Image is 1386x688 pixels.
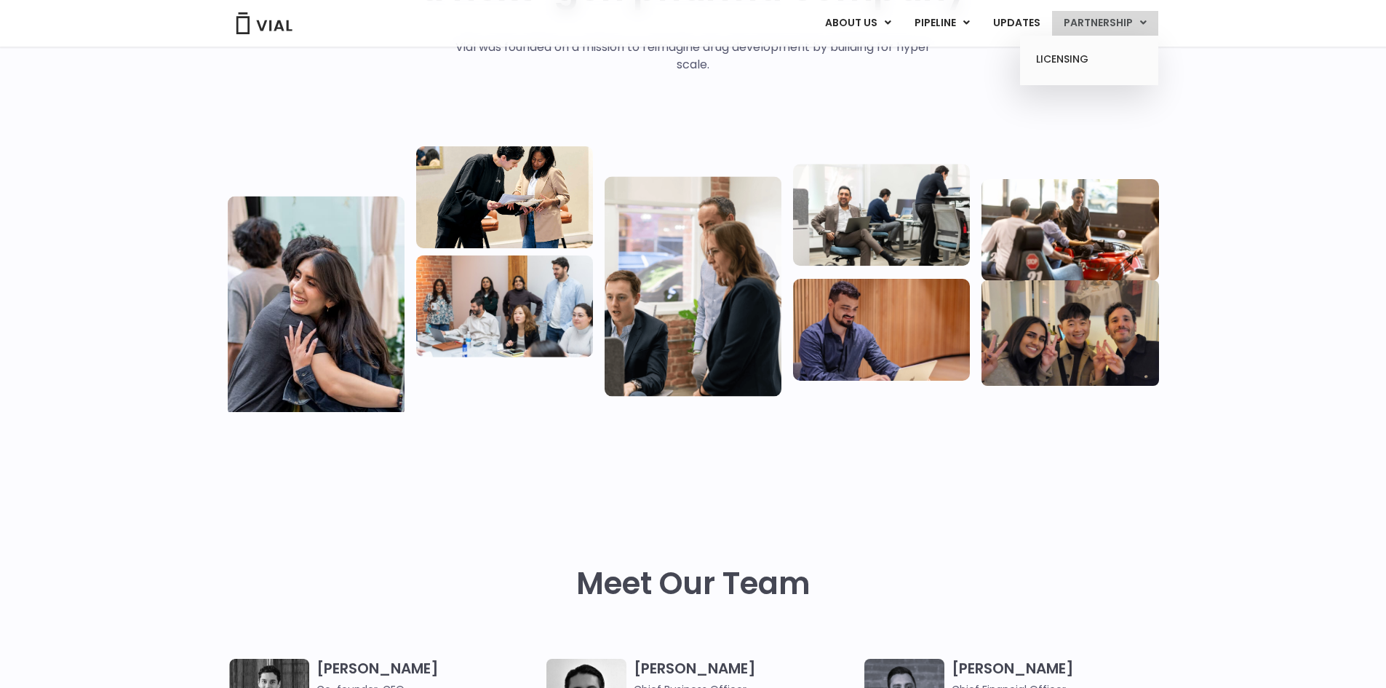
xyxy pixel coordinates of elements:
a: LICENSING [1025,48,1152,71]
img: Group of 3 people smiling holding up the peace sign [981,280,1158,386]
a: PARTNERSHIPMenu Toggle [1052,11,1158,36]
a: UPDATES [981,11,1051,36]
img: Eight people standing and sitting in an office [416,255,593,357]
img: Man working at a computer [793,279,970,381]
img: Group of three people standing around a computer looking at the screen [605,176,781,396]
h2: Meet Our Team [576,566,811,601]
p: Vial was founded on a mission to reimagine drug development by building for hyper scale. [440,39,946,74]
img: Vial Life [228,196,405,416]
a: PIPELINEMenu Toggle [903,11,981,36]
img: Two people looking at a paper talking. [416,146,593,248]
img: Group of people playing whirlyball [981,179,1158,281]
img: Vial Logo [235,12,293,34]
img: Three people working in an office [793,164,970,266]
a: ABOUT USMenu Toggle [813,11,902,36]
